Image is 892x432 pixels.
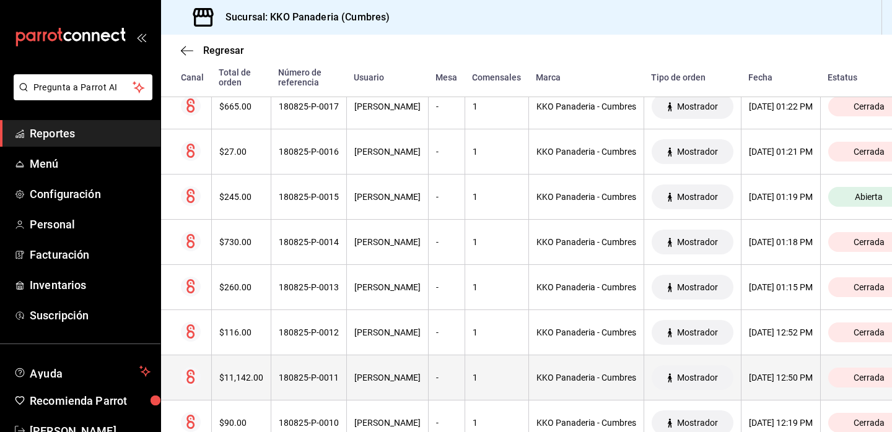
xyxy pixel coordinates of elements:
[672,237,723,247] span: Mostrador
[279,192,339,202] div: 180825-P-0015
[748,72,813,82] div: Fecha
[30,246,151,263] span: Facturación
[536,282,636,292] div: KKO Panaderia - Cumbres
[30,186,151,202] span: Configuración
[181,45,244,56] button: Regresar
[30,392,151,409] span: Recomienda Parrot
[849,282,890,292] span: Cerrada
[749,418,813,428] div: [DATE] 12:19 PM
[30,155,151,172] span: Menú
[849,327,890,337] span: Cerrada
[219,373,263,382] div: $11,142.00
[354,237,421,247] div: [PERSON_NAME]
[436,237,457,247] div: -
[672,192,723,202] span: Mostrador
[219,102,263,111] div: $665.00
[30,216,151,233] span: Personal
[30,364,134,379] span: Ayuda
[672,147,723,157] span: Mostrador
[219,147,263,157] div: $27.00
[354,327,421,337] div: [PERSON_NAME]
[473,373,521,382] div: 1
[672,282,723,292] span: Mostrador
[473,282,521,292] div: 1
[749,373,813,382] div: [DATE] 12:50 PM
[536,327,636,337] div: KKO Panaderia - Cumbres
[536,147,636,157] div: KKO Panaderia - Cumbres
[436,327,457,337] div: -
[749,237,813,247] div: [DATE] 01:18 PM
[436,282,457,292] div: -
[849,147,890,157] span: Cerrada
[473,102,521,111] div: 1
[749,147,813,157] div: [DATE] 01:21 PM
[536,72,636,82] div: Marca
[219,327,263,337] div: $116.00
[354,192,421,202] div: [PERSON_NAME]
[279,282,339,292] div: 180825-P-0013
[279,418,339,428] div: 180825-P-0010
[136,32,146,42] button: open_drawer_menu
[672,102,723,111] span: Mostrador
[354,102,421,111] div: [PERSON_NAME]
[672,327,723,337] span: Mostrador
[472,72,521,82] div: Comensales
[181,72,204,82] div: Canal
[672,418,723,428] span: Mostrador
[33,81,133,94] span: Pregunta a Parrot AI
[278,67,339,87] div: Número de referencia
[473,147,521,157] div: 1
[850,192,888,202] span: Abierta
[279,147,339,157] div: 180825-P-0016
[749,192,813,202] div: [DATE] 01:19 PM
[436,192,457,202] div: -
[30,277,151,293] span: Inventarios
[354,373,421,382] div: [PERSON_NAME]
[354,418,421,428] div: [PERSON_NAME]
[279,102,339,111] div: 180825-P-0017
[216,10,390,25] h3: Sucursal: KKO Panaderia (Cumbres)
[436,418,457,428] div: -
[436,102,457,111] div: -
[203,45,244,56] span: Regresar
[749,327,813,337] div: [DATE] 12:52 PM
[749,282,813,292] div: [DATE] 01:15 PM
[849,418,890,428] span: Cerrada
[536,418,636,428] div: KKO Panaderia - Cumbres
[473,192,521,202] div: 1
[30,125,151,142] span: Reportes
[749,102,813,111] div: [DATE] 01:22 PM
[651,72,733,82] div: Tipo de orden
[279,373,339,382] div: 180825-P-0011
[536,373,636,382] div: KKO Panaderia - Cumbres
[473,418,521,428] div: 1
[279,327,339,337] div: 180825-P-0012
[436,373,457,382] div: -
[473,237,521,247] div: 1
[436,147,457,157] div: -
[849,102,890,111] span: Cerrada
[354,282,421,292] div: [PERSON_NAME]
[279,237,339,247] div: 180825-P-0014
[219,237,263,247] div: $730.00
[354,72,421,82] div: Usuario
[672,373,723,382] span: Mostrador
[849,237,890,247] span: Cerrada
[473,327,521,337] div: 1
[536,237,636,247] div: KKO Panaderia - Cumbres
[354,147,421,157] div: [PERSON_NAME]
[219,282,263,292] div: $260.00
[849,373,890,382] span: Cerrada
[435,72,457,82] div: Mesa
[219,192,263,202] div: $245.00
[219,418,263,428] div: $90.00
[30,307,151,324] span: Suscripción
[219,67,263,87] div: Total de orden
[14,74,152,100] button: Pregunta a Parrot AI
[9,90,152,103] a: Pregunta a Parrot AI
[536,192,636,202] div: KKO Panaderia - Cumbres
[536,102,636,111] div: KKO Panaderia - Cumbres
